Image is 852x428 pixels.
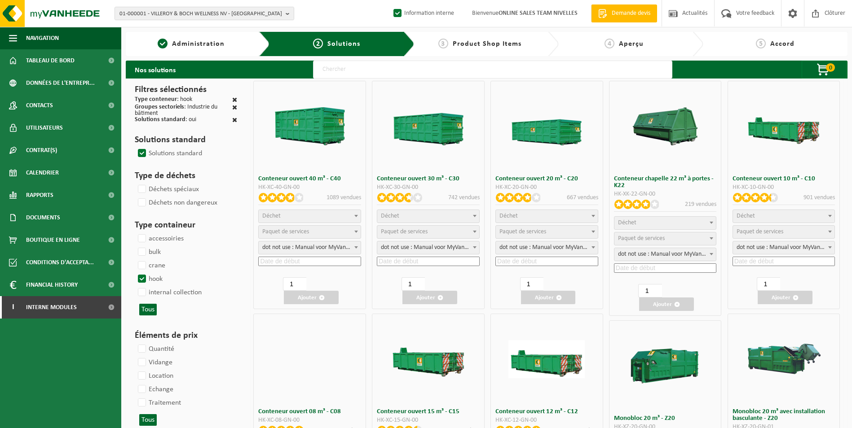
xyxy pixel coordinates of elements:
label: Solutions standard [136,147,202,160]
img: HK-XC-15-GN-00 [390,340,467,378]
span: Aperçu [619,40,644,48]
span: dot not use : Manual voor MyVanheede [258,241,361,254]
button: Ajouter [402,291,457,304]
a: 3Product Shop Items [419,39,541,49]
strong: ONLINE SALES TEAM NIVELLES [499,10,578,17]
span: Calendrier [26,162,59,184]
span: Déchet [381,213,399,219]
div: HK-XC-15-GN-00 [377,417,480,424]
label: Information interne [392,7,454,20]
label: Déchets non dangereux [136,196,217,210]
span: 5 [756,39,766,48]
span: Contacts [26,94,53,117]
span: 1 [158,39,168,48]
button: 01-000001 - VILLEROY & BOCH WELLNESS NV - [GEOGRAPHIC_DATA] [115,7,294,20]
h3: Conteneur ouvert 12 m³ - C12 [495,408,598,415]
span: dot not use : Manual voor MyVanheede [733,241,835,254]
label: Location [136,369,173,383]
label: hook [136,272,163,286]
label: Déchets spéciaux [136,183,199,196]
a: Demande devis [591,4,657,22]
h3: Conteneur chapelle 22 m³ à portes - K22 [614,175,717,189]
span: Demande devis [609,9,653,18]
span: Solutions standard [135,116,185,123]
img: HK-XC-30-GN-00 [390,107,467,145]
span: Financial History [26,274,78,296]
h3: Solutions standard [135,133,237,147]
span: Administration [172,40,225,48]
button: Ajouter [284,291,339,304]
span: Documents [26,206,60,229]
p: 219 vendues [685,200,716,209]
img: HK-XZ-20-GN-01 [746,340,822,378]
span: Product Shop Items [453,40,521,48]
span: Solutions [327,40,360,48]
img: HK-XC-20-GN-00 [508,107,585,145]
div: HK-XC-08-GN-00 [258,417,361,424]
span: Déchet [499,213,518,219]
h3: Filtres sélectionnés [135,83,237,96]
button: Ajouter [758,291,812,304]
div: : Industrie du bâtiment [135,104,232,117]
span: Tableau de bord [26,49,75,72]
span: dot not use : Manual voor MyVanheede [377,241,480,254]
span: Rapports [26,184,53,206]
h3: Monobloc 20 m³ - Z20 [614,415,717,422]
p: 1089 vendues [327,193,361,202]
h3: Conteneur ouvert 10 m³ - C10 [733,175,835,182]
h3: Conteneur ouvert 15 m³ - C15 [377,408,480,415]
span: dot not use : Manual voor MyVanheede [496,241,598,254]
img: HK-XK-22-GN-00 [627,107,703,145]
input: Chercher [313,61,672,79]
input: 1 [520,277,543,291]
span: Déchet [262,213,281,219]
span: Paquet de services [262,228,309,235]
span: dot not use : Manual voor MyVanheede [614,248,716,261]
p: 901 vendues [803,193,835,202]
input: 1 [757,277,780,291]
span: Contrat(s) [26,139,57,162]
span: Paquet de services [737,228,783,235]
span: dot not use : Manual voor MyVanheede [495,241,598,254]
input: 1 [283,277,306,291]
button: Tous [139,304,157,315]
img: HK-XZ-20-GN-00 [627,328,703,404]
label: Quantité [136,342,174,356]
span: Données de l'entrepr... [26,72,95,94]
input: 1 [638,284,662,297]
input: Date de début [614,263,717,273]
a: 1Administration [130,39,252,49]
span: 2 [313,39,323,48]
img: HK-XC-10-GN-00 [746,107,822,145]
label: internal collection [136,286,202,299]
span: Accord [770,40,795,48]
div: HK-XC-10-GN-00 [733,184,835,191]
label: Vidange [136,356,172,369]
span: Boutique en ligne [26,229,80,251]
label: bulk [136,245,161,259]
input: Date de début [733,257,835,266]
span: 3 [438,39,448,48]
span: dot not use : Manual voor MyVanheede [259,241,361,254]
span: Paquet de services [618,235,665,242]
div: HK-XC-20-GN-00 [495,184,598,191]
div: HK-XC-12-GN-00 [495,417,598,424]
button: Ajouter [521,291,576,304]
span: Paquet de services [381,228,428,235]
span: Déchet [618,219,636,226]
span: Navigation [26,27,59,49]
input: Date de début [377,257,480,266]
label: accessoiries [136,232,184,245]
button: Tous [139,414,157,426]
input: Date de début [258,257,361,266]
span: I [9,296,17,319]
div: : hook [135,96,192,104]
label: crane [136,259,165,272]
span: dot not use : Manual voor MyVanheede [377,241,479,254]
span: Déchet [737,213,755,219]
input: 1 [402,277,425,291]
div: HK-XC-30-GN-00 [377,184,480,191]
input: Date de début [495,257,598,266]
div: HK-XK-22-GN-00 [614,191,717,197]
h3: Conteneur ouvert 08 m³ - C08 [258,408,361,415]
